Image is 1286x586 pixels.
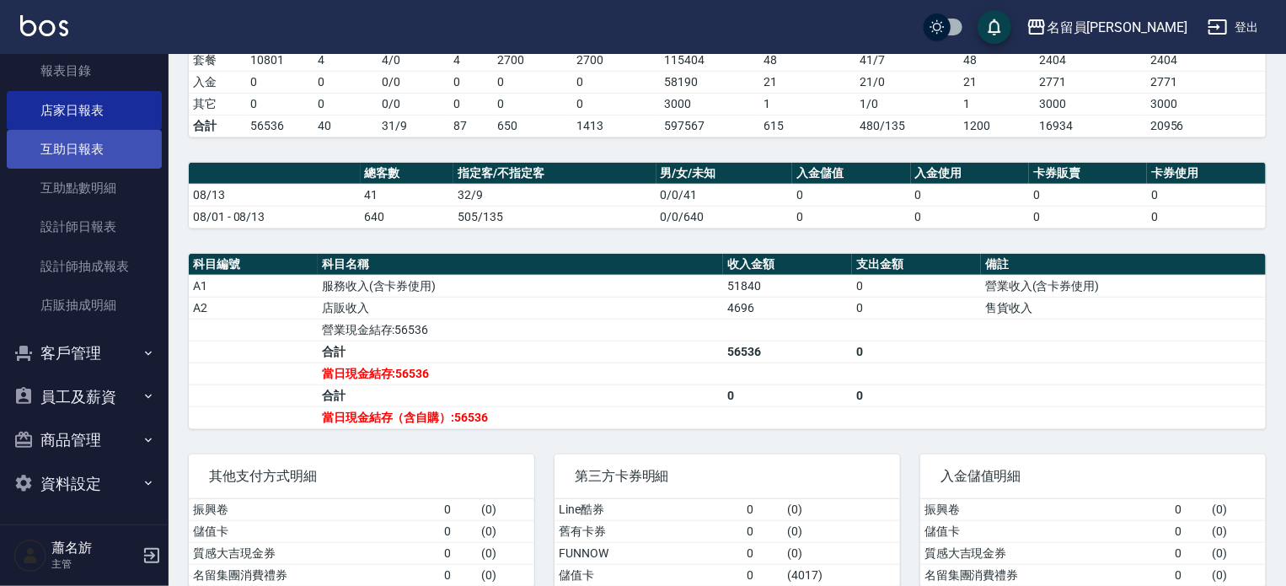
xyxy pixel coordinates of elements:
[852,384,981,406] td: 0
[189,297,318,319] td: A2
[1029,163,1147,185] th: 卡券販賣
[318,275,723,297] td: 服務收入(含卡券使用)
[318,384,723,406] td: 合計
[493,115,572,137] td: 650
[1208,499,1266,521] td: ( 0 )
[318,363,723,384] td: 當日現金結存:56536
[759,71,855,93] td: 21
[723,254,852,276] th: 收入金額
[940,468,1246,485] span: 入金儲值明細
[477,542,534,564] td: ( 0 )
[318,341,723,363] td: 合計
[1171,520,1208,542] td: 0
[723,297,852,319] td: 4696
[759,49,855,71] td: 48
[189,206,361,228] td: 08/01 - 08/13
[313,71,378,93] td: 0
[440,520,477,542] td: 0
[477,564,534,586] td: ( 0 )
[660,49,759,71] td: 115404
[656,163,793,185] th: 男/女/未知
[7,91,162,130] a: 店家日報表
[378,115,449,137] td: 31/9
[453,206,656,228] td: 505/135
[313,49,378,71] td: 4
[493,71,572,93] td: 0
[453,184,656,206] td: 32/9
[189,254,1266,429] table: a dense table
[555,499,743,521] td: Line酷券
[555,542,743,564] td: FUNNOW
[449,49,493,71] td: 4
[920,564,1171,586] td: 名留集團消費禮券
[572,93,660,115] td: 0
[911,206,1029,228] td: 0
[855,93,959,115] td: 1 / 0
[189,275,318,297] td: A1
[978,10,1011,44] button: save
[1035,49,1146,71] td: 2404
[440,499,477,521] td: 0
[7,169,162,207] a: 互助點數明細
[1201,12,1266,43] button: 登出
[959,71,1035,93] td: 21
[1035,71,1146,93] td: 2771
[189,542,440,564] td: 質感大吉現金券
[959,93,1035,115] td: 1
[784,564,900,586] td: ( 4017 )
[189,184,361,206] td: 08/13
[189,564,440,586] td: 名留集團消費禮券
[920,499,1171,521] td: 振興卷
[723,384,852,406] td: 0
[981,254,1266,276] th: 備註
[743,520,784,542] td: 0
[723,341,852,363] td: 56536
[572,115,660,137] td: 1413
[1047,17,1187,38] div: 名留員[PERSON_NAME]
[660,115,759,137] td: 597567
[911,184,1029,206] td: 0
[449,71,493,93] td: 0
[20,15,68,36] img: Logo
[449,115,493,137] td: 87
[13,539,47,573] img: Person
[743,499,784,521] td: 0
[246,115,313,137] td: 56536
[7,247,162,286] a: 設計師抽成報表
[743,564,784,586] td: 0
[440,542,477,564] td: 0
[572,71,660,93] td: 0
[981,297,1266,319] td: 售貨收入
[1035,93,1146,115] td: 3000
[209,468,514,485] span: 其他支付方式明細
[1208,520,1266,542] td: ( 0 )
[318,254,723,276] th: 科目名稱
[246,93,313,115] td: 0
[784,499,900,521] td: ( 0 )
[555,520,743,542] td: 舊有卡券
[1146,49,1266,71] td: 2404
[477,520,534,542] td: ( 0 )
[852,341,981,363] td: 0
[1171,542,1208,564] td: 0
[1147,206,1266,228] td: 0
[920,542,1171,564] td: 質感大吉現金券
[477,499,534,521] td: ( 0 )
[246,49,313,71] td: 10801
[1035,115,1146,137] td: 16934
[361,206,454,228] td: 640
[378,93,449,115] td: 0 / 0
[660,93,759,115] td: 3000
[189,499,440,521] td: 振興卷
[1020,10,1194,45] button: 名留員[PERSON_NAME]
[51,556,137,572] p: 主管
[1029,184,1147,206] td: 0
[7,207,162,246] a: 設計師日報表
[378,49,449,71] td: 4 / 0
[449,93,493,115] td: 0
[855,115,959,137] td: 480/135
[493,49,572,71] td: 2700
[318,319,723,341] td: 營業現金結存:56536
[1147,184,1266,206] td: 0
[361,163,454,185] th: 總客數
